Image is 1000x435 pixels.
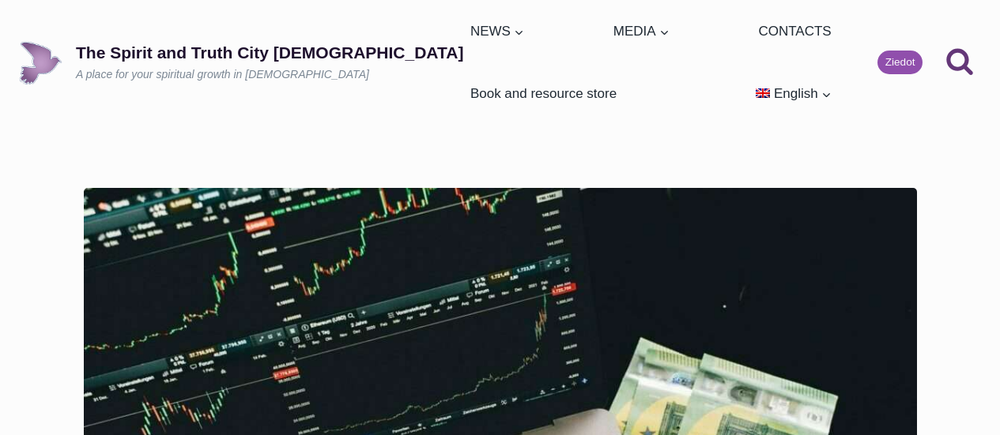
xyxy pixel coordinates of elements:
[877,51,923,74] a: Ziedot
[749,62,838,125] a: English
[19,41,62,84] img: Draudze Gars un Patiesība
[76,67,463,83] p: A place for your spiritual growth in [DEMOGRAPHIC_DATA]
[938,41,981,84] button: View Search Form
[19,41,463,84] a: The Spirit and Truth City [DEMOGRAPHIC_DATA]A place for your spiritual growth in [DEMOGRAPHIC_DATA]
[613,21,670,42] span: MEDIA
[470,21,524,42] span: NEWS
[76,43,463,62] p: The Spirit and Truth City [DEMOGRAPHIC_DATA]
[774,86,818,101] span: English
[463,62,623,125] a: Book and resource store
